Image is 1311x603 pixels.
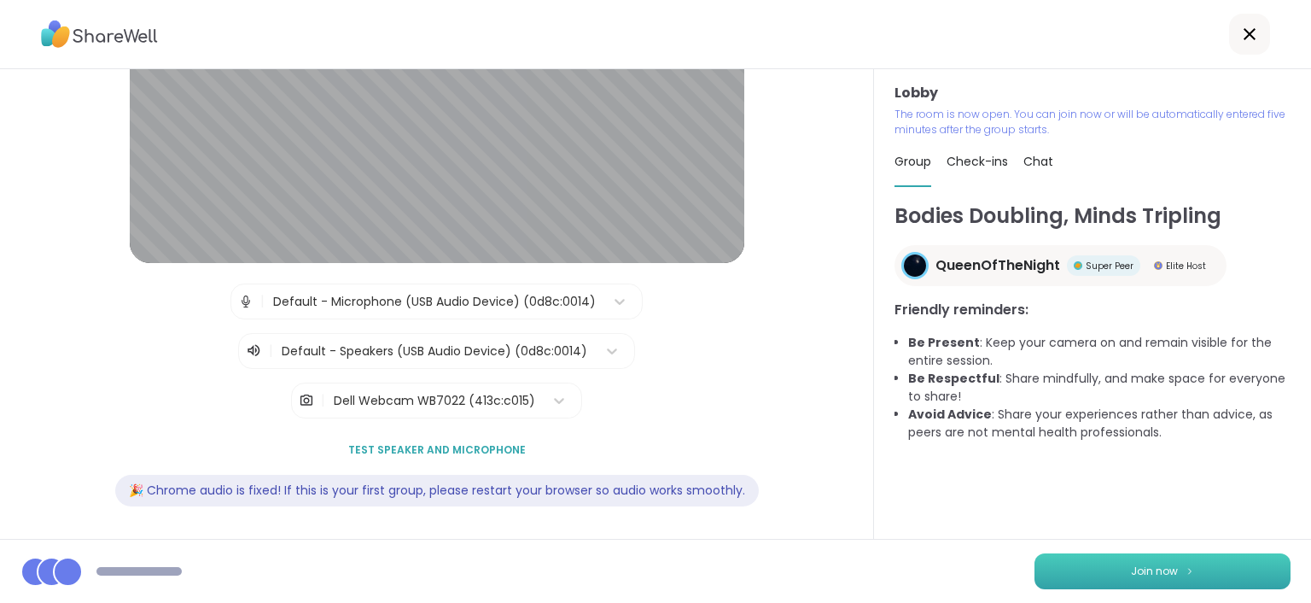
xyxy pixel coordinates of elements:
span: Chat [1023,153,1053,170]
span: Join now [1131,564,1178,579]
a: QueenOfTheNightQueenOfTheNightSuper PeerSuper PeerElite HostElite Host [894,245,1227,286]
li: : Share mindfully, and make space for everyone to share! [908,370,1291,406]
img: Camera [299,383,314,418]
img: Microphone [238,284,253,319]
span: Group [894,153,931,170]
img: Super Peer [1074,261,1082,270]
li: : Share your experiences rather than advice, as peers are not mental health professionals. [908,406,1291,442]
span: Elite Host [1166,260,1206,272]
b: Be Present [908,334,980,351]
span: | [321,383,325,418]
b: Avoid Advice [908,406,992,423]
span: | [269,341,273,361]
span: QueenOfTheNight [935,255,1060,276]
div: Dell Webcam WB7022 (413c:c015) [334,392,535,410]
div: 🎉 Chrome audio is fixed! If this is your first group, please restart your browser so audio works ... [115,475,759,506]
span: Super Peer [1086,260,1133,272]
p: The room is now open. You can join now or will be automatically entered five minutes after the gr... [894,107,1291,138]
h3: Friendly reminders: [894,300,1291,320]
img: ShareWell Logomark [1185,566,1195,576]
li: : Keep your camera on and remain visible for the entire session. [908,334,1291,370]
img: QueenOfTheNight [904,255,926,277]
span: Check-ins [947,153,1008,170]
h1: Bodies Doubling, Minds Tripling [894,201,1291,231]
b: Be Respectful [908,370,999,387]
span: Test speaker and microphone [348,442,526,458]
img: Elite Host [1154,261,1162,270]
img: ShareWell Logo [41,15,158,54]
h3: Lobby [894,83,1291,103]
span: | [260,284,265,319]
div: Default - Microphone (USB Audio Device) (0d8c:0014) [273,293,596,311]
button: Join now [1034,553,1291,589]
button: Test speaker and microphone [341,432,533,468]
